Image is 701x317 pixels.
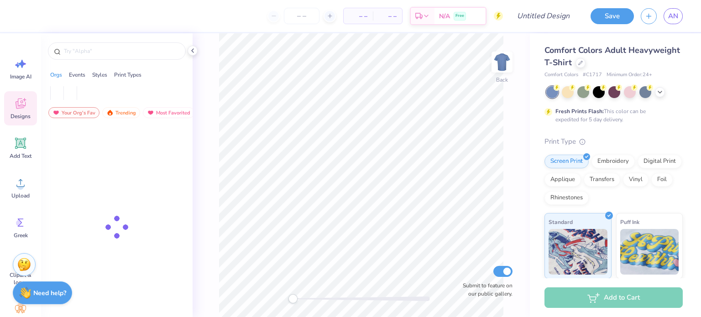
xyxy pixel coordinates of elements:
[33,289,66,297] strong: Need help?
[5,271,36,286] span: Clipart & logos
[549,217,573,227] span: Standard
[583,71,602,79] span: # C1717
[544,45,680,68] span: Comfort Colors Adult Heavyweight T-Shirt
[455,13,464,19] span: Free
[143,107,194,118] div: Most Favorited
[50,71,62,79] div: Orgs
[510,7,577,25] input: Untitled Design
[544,191,589,205] div: Rhinestones
[14,232,28,239] span: Greek
[544,155,589,168] div: Screen Print
[102,107,140,118] div: Trending
[544,71,578,79] span: Comfort Colors
[349,11,367,21] span: – –
[544,173,581,187] div: Applique
[458,281,513,298] label: Submit to feature on our public gallery.
[378,11,397,21] span: – –
[591,155,635,168] div: Embroidery
[284,8,319,24] input: – –
[10,113,31,120] span: Designs
[620,229,679,275] img: Puff Ink
[549,229,607,275] img: Standard
[638,155,682,168] div: Digital Print
[623,173,649,187] div: Vinyl
[555,108,604,115] strong: Fresh Prints Flash:
[92,71,107,79] div: Styles
[544,136,683,147] div: Print Type
[63,47,180,56] input: Try "Alpha"
[496,76,508,84] div: Back
[607,71,652,79] span: Minimum Order: 24 +
[11,192,30,199] span: Upload
[10,152,31,160] span: Add Text
[48,107,99,118] div: Your Org's Fav
[651,173,673,187] div: Foil
[493,53,511,71] img: Back
[106,109,114,116] img: trending.gif
[288,294,298,303] div: Accessibility label
[555,107,668,124] div: This color can be expedited for 5 day delivery.
[52,109,60,116] img: most_fav.gif
[10,73,31,80] span: Image AI
[620,217,639,227] span: Puff Ink
[114,71,141,79] div: Print Types
[439,11,450,21] span: N/A
[584,173,620,187] div: Transfers
[668,11,678,21] span: AN
[664,8,683,24] a: AN
[69,71,85,79] div: Events
[147,109,154,116] img: most_fav.gif
[591,8,634,24] button: Save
